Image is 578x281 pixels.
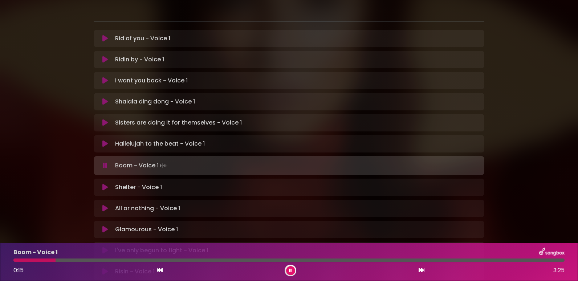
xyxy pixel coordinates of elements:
p: Sisters are doing it for themselves - Voice 1 [115,118,242,127]
p: Shelter - Voice 1 [115,183,162,192]
p: Hallelujah to the beat - Voice 1 [115,139,205,148]
p: Rid of you - Voice 1 [115,34,170,43]
p: Boom - Voice 1 [13,248,58,257]
p: Ridin by - Voice 1 [115,55,164,64]
p: I want you back - Voice 1 [115,76,188,85]
img: waveform4.gif [159,160,169,171]
span: 0:15 [13,266,24,274]
img: songbox-logo-white.png [539,248,565,257]
p: Boom - Voice 1 [115,160,169,171]
p: Glamourous - Voice 1 [115,225,178,234]
span: 3:25 [553,266,565,275]
p: All or nothing - Voice 1 [115,204,180,213]
p: Shalala ding dong - Voice 1 [115,97,195,106]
